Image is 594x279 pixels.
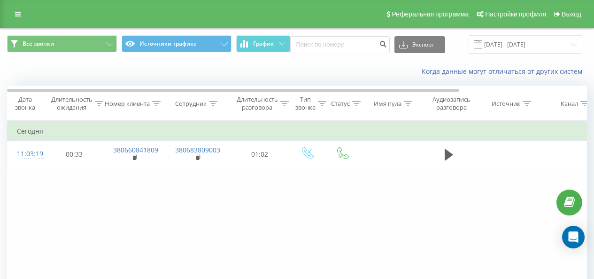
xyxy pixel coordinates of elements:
td: 00:33 [45,141,104,168]
td: 01:02 [231,141,289,168]
span: Настройки профиля [485,10,546,18]
div: Длительность ожидания [51,96,93,112]
div: Аудиозапись разговора [429,96,474,112]
button: График [236,35,290,52]
span: Выход [562,10,581,18]
div: Длительность разговора [237,96,278,112]
button: Источники трафика [122,35,231,52]
div: Open Intercom Messenger [562,226,585,248]
input: Поиск по номеру [290,36,390,53]
div: Номер клиента [105,100,150,108]
a: Когда данные могут отличаться от других систем [422,67,587,76]
span: Реферальная программа [392,10,469,18]
div: Статус [331,100,350,108]
div: Имя пула [374,100,401,108]
div: Канал [561,100,578,108]
span: График [253,40,274,47]
div: Дата звонка [8,96,42,112]
button: Все звонки [7,35,117,52]
span: Все звонки [23,40,54,48]
a: 380660841809 [113,145,158,154]
div: Сотрудник [175,100,207,108]
button: Экспорт [394,36,445,53]
div: 11:03:19 [17,145,36,163]
div: Источник [492,100,520,108]
div: Тип звонка [295,96,316,112]
a: 380683809003 [175,145,220,154]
